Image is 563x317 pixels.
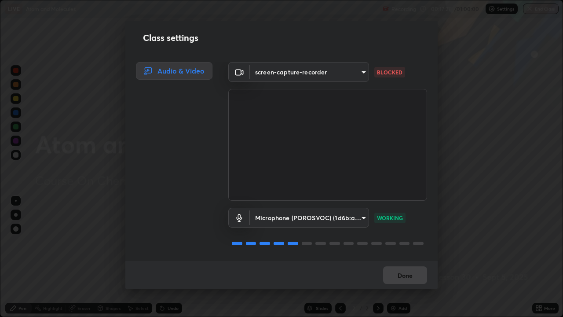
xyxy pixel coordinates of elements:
[377,214,403,222] p: WORKING
[250,62,369,82] div: screen-capture-recorder
[377,68,402,76] p: BLOCKED
[250,208,369,228] div: screen-capture-recorder
[136,62,212,80] div: Audio & Video
[143,31,198,44] h2: Class settings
